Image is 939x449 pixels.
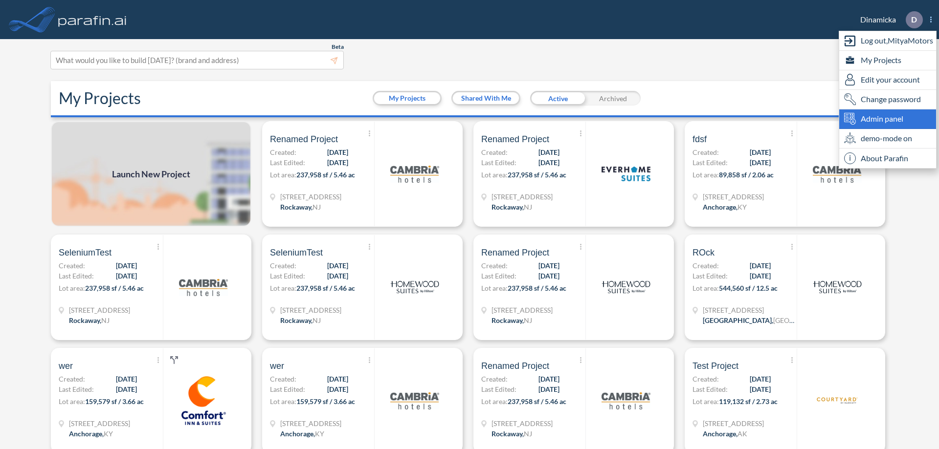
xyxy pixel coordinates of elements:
span: 1790 Evergreen Rd [280,418,341,428]
span: Last Edited: [270,271,305,281]
span: 321 Mt Hope Ave [69,305,130,315]
span: 1899 Evergreen Rd [703,192,764,202]
span: Last Edited: [270,157,305,168]
span: [DATE] [538,384,559,394]
span: [DATE] [327,271,348,281]
span: 321 Mt Hope Ave [492,418,553,428]
span: 159,579 sf / 3.66 ac [296,397,355,406]
img: logo [390,263,439,312]
span: fdsf [693,133,707,145]
img: logo [813,150,862,198]
span: Last Edited: [693,157,728,168]
a: Renamed ProjectCreated:[DATE]Last Edited:[DATE]Lot area:237,958 sf / 5.46 ac[STREET_ADDRESS]Rocka... [258,121,469,227]
span: [DATE] [116,384,137,394]
span: [DATE] [538,374,559,384]
span: Log out, MityaMotors [861,35,933,46]
span: KY [104,429,113,438]
span: Lot area: [693,171,719,179]
h2: My Projects [59,89,141,107]
span: Lot area: [693,284,719,292]
span: Created: [481,147,508,157]
span: Created: [270,374,296,384]
span: Lot area: [481,397,508,406]
span: Lot area: [59,397,85,406]
span: Last Edited: [481,271,516,281]
span: Rockaway , [280,316,313,324]
span: NJ [524,203,532,211]
span: Test Project [693,360,738,372]
span: 237,958 sf / 5.46 ac [296,284,355,292]
span: [DATE] [538,157,559,168]
span: [DATE] [750,147,771,157]
span: Anchorage , [280,429,315,438]
span: [DATE] [750,384,771,394]
div: Anchorage, AK [703,428,747,439]
span: Rockaway , [492,203,524,211]
span: Rockaway , [280,203,313,211]
a: SeleniumTestCreated:[DATE]Last Edited:[DATE]Lot area:237,958 sf / 5.46 ac[STREET_ADDRESS]Rockaway... [258,235,469,340]
div: Rockaway, NJ [280,315,321,325]
div: Rockaway, NJ [492,315,532,325]
span: Edit your account [861,74,920,86]
img: logo [602,263,650,312]
span: Renamed Project [481,360,549,372]
span: Admin panel [861,113,903,125]
span: Last Edited: [693,384,728,394]
span: Rockaway , [492,316,524,324]
a: ROckCreated:[DATE]Last Edited:[DATE]Lot area:544,560 sf / 12.5 ac[STREET_ADDRESS][GEOGRAPHIC_DATA... [681,235,892,340]
img: logo [179,376,228,425]
span: 237,958 sf / 5.46 ac [508,397,566,406]
div: About Parafin [839,149,936,168]
div: Admin panel [839,109,936,129]
div: Rockaway, NJ [280,202,321,212]
img: logo [56,10,129,29]
span: Created: [59,374,85,384]
span: Created: [481,260,508,271]
button: Shared With Me [453,92,519,104]
span: Created: [270,260,296,271]
span: Anchorage , [703,203,738,211]
span: 321 Mt Hope Ave [280,305,341,315]
span: SeleniumTest [59,247,112,258]
img: add [51,121,251,227]
span: Last Edited: [481,157,516,168]
span: 13835 Beaumont Hwy [703,305,796,315]
span: wer [59,360,73,372]
span: demo-mode on [861,132,912,144]
img: logo [390,150,439,198]
a: Renamed ProjectCreated:[DATE]Last Edited:[DATE]Lot area:237,958 sf / 5.46 ac[STREET_ADDRESS]Rocka... [469,235,681,340]
span: Created: [693,260,719,271]
span: 237,958 sf / 5.46 ac [296,171,355,179]
span: [DATE] [327,384,348,394]
span: SeleniumTest [270,247,323,258]
span: NJ [524,429,532,438]
span: Lot area: [481,284,508,292]
img: logo [390,376,439,425]
div: demo-mode on [839,129,936,149]
span: [GEOGRAPHIC_DATA] , [703,316,773,324]
p: D [911,15,917,24]
div: Anchorage, KY [703,202,747,212]
span: Change password [861,93,921,105]
span: [DATE] [116,260,137,271]
span: 1790 Evergreen Rd [69,418,130,428]
div: Change password [839,90,936,109]
span: NJ [313,203,321,211]
span: [DATE] [116,374,137,384]
span: Last Edited: [59,384,94,394]
div: My Projects [839,51,936,70]
span: About Parafin [861,152,908,164]
span: Anchorage , [69,429,104,438]
span: Beta [332,43,344,51]
span: Lot area: [59,284,85,292]
span: Anchorage , [703,429,738,438]
span: [DATE] [327,147,348,157]
span: [DATE] [538,271,559,281]
span: Lot area: [270,284,296,292]
span: NJ [524,316,532,324]
a: fdsfCreated:[DATE]Last Edited:[DATE]Lot area:89,858 sf / 2.06 ac[STREET_ADDRESS]Anchorage,KYlogo [681,121,892,227]
img: logo [813,376,862,425]
span: [DATE] [327,157,348,168]
img: logo [602,376,650,425]
div: Anchorage, KY [280,428,324,439]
